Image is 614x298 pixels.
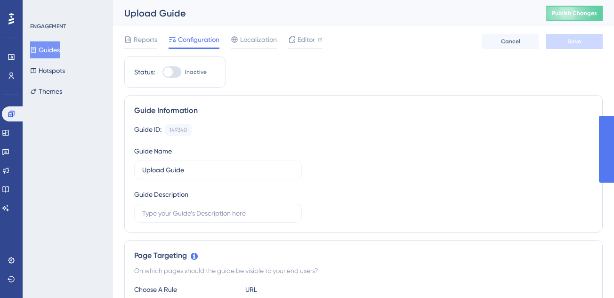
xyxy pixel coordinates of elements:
[30,23,66,30] div: ENGAGEMENT
[546,34,603,49] button: Save
[134,145,172,157] div: Guide Name
[134,105,593,116] div: Guide Information
[298,34,315,45] span: Editor
[185,68,207,76] span: Inactive
[240,34,277,45] span: Localization
[30,62,65,79] button: Hotspots
[134,284,238,295] div: Choose A Rule
[142,165,294,175] input: Type your Guide’s Name here
[501,38,520,45] span: Cancel
[30,41,60,58] button: Guides
[574,261,603,289] iframe: UserGuiding AI Assistant Launcher
[134,189,188,200] div: Guide Description
[134,34,157,45] span: Reports
[142,208,294,218] input: Type your Guide’s Description here
[546,6,603,21] button: Publish Changes
[482,34,539,49] button: Cancel
[30,83,62,100] button: Themes
[552,9,597,17] span: Publish Changes
[134,124,162,136] div: Guide ID:
[170,126,187,134] div: 149340
[134,265,593,276] div: On which pages should the guide be visible to your end users?
[124,7,523,20] div: Upload Guide
[134,66,155,78] div: Status:
[178,34,219,45] span: Configuration
[245,284,349,295] div: URL
[134,250,593,261] div: Page Targeting
[568,38,581,45] span: Save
